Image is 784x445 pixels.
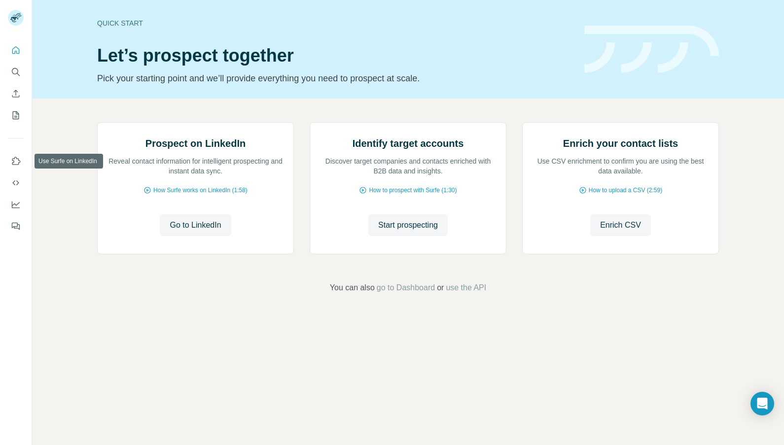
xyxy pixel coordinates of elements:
button: Dashboard [8,196,24,213]
h2: Identify target accounts [353,137,464,150]
span: How to prospect with Surfe (1:30) [369,186,457,195]
span: How to upload a CSV (2:59) [589,186,662,195]
h2: Prospect on LinkedIn [145,137,246,150]
p: Use CSV enrichment to confirm you are using the best data available. [533,156,709,176]
span: You can also [330,282,375,294]
p: Discover target companies and contacts enriched with B2B data and insights. [320,156,496,176]
h1: Let’s prospect together [97,46,572,66]
h2: Enrich your contact lists [563,137,678,150]
button: Use Surfe API [8,174,24,192]
button: Search [8,63,24,81]
div: Open Intercom Messenger [750,392,774,415]
span: Start prospecting [378,219,438,231]
button: Go to LinkedIn [160,214,231,236]
button: Enrich CSV [8,85,24,103]
button: Quick start [8,41,24,59]
button: Use Surfe on LinkedIn [8,152,24,170]
span: or [437,282,444,294]
button: Enrich CSV [590,214,651,236]
span: Enrich CSV [600,219,641,231]
button: Feedback [8,217,24,235]
div: Quick start [97,18,572,28]
p: Pick your starting point and we’ll provide everything you need to prospect at scale. [97,71,572,85]
button: Start prospecting [368,214,448,236]
button: use the API [446,282,486,294]
button: My lists [8,106,24,124]
img: banner [584,26,719,73]
span: How Surfe works on LinkedIn (1:58) [153,186,248,195]
button: go to Dashboard [377,282,435,294]
p: Reveal contact information for intelligent prospecting and instant data sync. [107,156,284,176]
span: Go to LinkedIn [170,219,221,231]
